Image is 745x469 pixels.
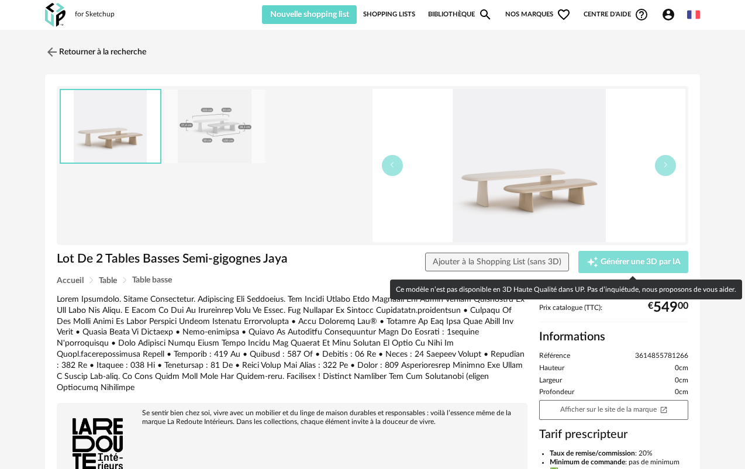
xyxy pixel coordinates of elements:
span: 549 [653,304,678,312]
span: Heart Outline icon [557,8,571,22]
span: Nouvelle shopping list [270,11,349,19]
b: Taux de remise/commission [550,450,635,457]
a: Afficher sur le site de la marqueOpen In New icon [539,400,688,420]
img: fr [687,8,700,21]
span: Creation icon [587,256,598,268]
div: € 00 [648,304,688,312]
button: Nouvelle shopping list [262,5,357,24]
span: Magnify icon [478,8,492,22]
div: Se sentir bien chez soi, vivre avec un mobilier et du linge de maison durables et responsables : ... [63,409,522,426]
span: Ajouter à la Shopping List (sans 3D) [433,258,561,266]
div: Breadcrumb [57,276,688,285]
img: svg+xml;base64,PHN2ZyB3aWR0aD0iMjQiIGhlaWdodD0iMjQiIHZpZXdCb3g9IjAgMCAyNCAyNCIgZmlsbD0ibm9uZSIgeG... [45,45,59,59]
span: Profondeur [539,388,574,397]
span: Table [99,277,117,285]
button: Creation icon Générer une 3D par IA [578,251,688,273]
b: Minimum de commande [550,458,625,465]
span: 0cm [675,388,688,397]
h3: Tarif prescripteur [539,427,688,442]
span: Centre d'aideHelp Circle Outline icon [584,8,649,22]
button: Ajouter à la Shopping List (sans 3D) [425,253,570,271]
div: Ce modèle n’est pas disponible en 3D Haute Qualité dans UP. Pas d’inquiétude, nous proposons de v... [390,280,742,299]
a: Retourner à la recherche [45,39,146,65]
span: Référence [539,351,570,361]
h2: Informations [539,329,688,344]
span: Table basse [132,276,172,284]
span: Accueil [57,277,84,285]
img: d6380690546e8168f1daee333240f1f2.jpg [61,90,160,163]
img: e7b49c19c3774cb07f5568f51a7fde99.jpg [164,89,265,164]
span: 0cm [675,364,688,373]
span: Account Circle icon [661,8,675,22]
span: 3614855781266 [635,351,688,361]
img: d6380690546e8168f1daee333240f1f2.jpg [372,89,685,242]
span: Nos marques [505,5,571,24]
h1: Lot De 2 Tables Basses Semi-gigognes Jaya [57,251,313,267]
span: Hauteur [539,364,564,373]
div: Prix catalogue (TTC): [539,304,688,323]
div: Lorem Ipsumdolo. Sitame Consectetur. Adipiscing Eli Seddoeius. Tem Incidi Utlabo Etdo Magnaali En... [57,294,527,394]
a: BibliothèqueMagnify icon [428,5,492,24]
span: Générer une 3D par IA [601,258,681,266]
span: Open In New icon [660,405,668,413]
div: for Sketchup [75,10,115,19]
a: Shopping Lists [363,5,415,24]
li: : 20% [550,449,688,458]
span: Largeur [539,376,562,385]
span: Help Circle Outline icon [634,8,649,22]
span: Account Circle icon [661,8,681,22]
span: 0cm [675,376,688,385]
img: OXP [45,3,65,27]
